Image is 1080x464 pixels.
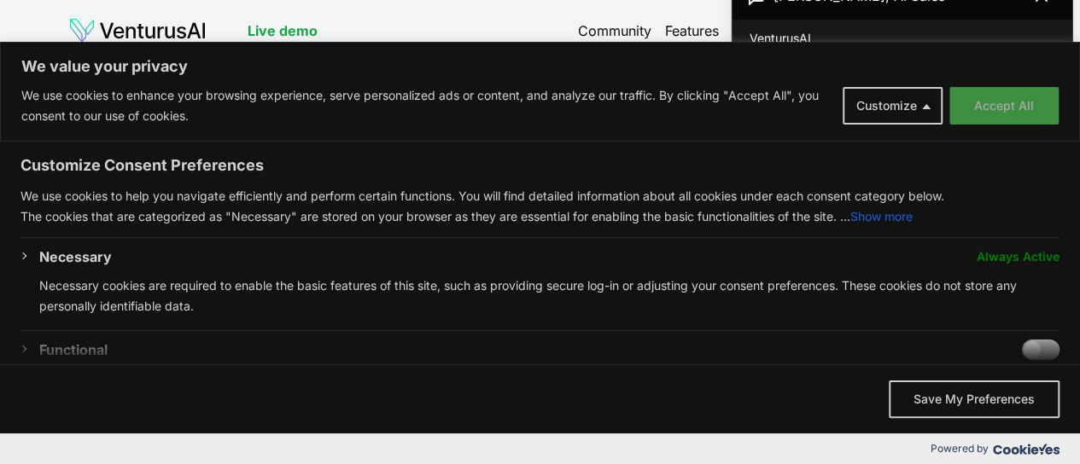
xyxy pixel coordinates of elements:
p: The cookies that are categorized as "Necessary" are stored on your browser as they are essential ... [20,206,1060,227]
a: Community [578,20,651,41]
p: We value your privacy [21,56,1059,77]
p: We use cookies to help you navigate efficiently and perform certain functions. You will find deta... [20,186,1060,206]
span: Customize Consent Preferences [20,155,264,176]
img: logo [68,17,207,44]
button: Save My Preferences [889,380,1060,418]
button: Customize [843,87,943,125]
p: Necessary cookies are required to enable the basic features of this site, such as providing secur... [39,275,1060,316]
a: Live demo [248,20,318,41]
span: Always Active [977,246,1060,267]
a: Features [665,20,719,41]
img: Cookieyes logo [993,444,1060,455]
button: Show more [850,206,913,227]
button: Necessary [39,246,112,267]
button: Accept All [949,87,1059,125]
p: We use cookies to enhance your browsing experience, serve personalized ads or content, and analyz... [21,85,830,126]
span: VenturusAI [750,30,811,47]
